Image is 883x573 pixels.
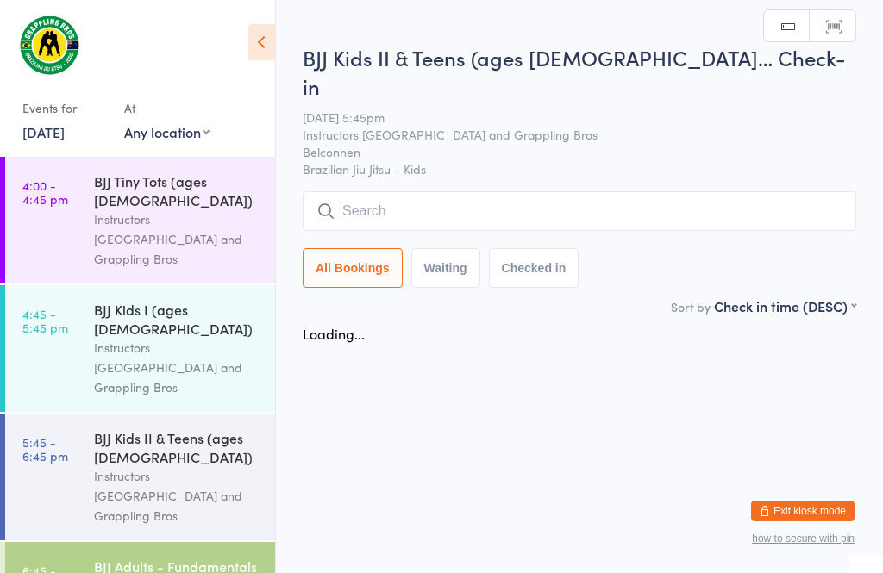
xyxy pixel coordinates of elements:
div: Instructors [GEOGRAPHIC_DATA] and Grappling Bros [94,209,260,269]
div: BJJ Kids I (ages [DEMOGRAPHIC_DATA]) [94,300,260,338]
button: how to secure with pin [752,533,855,545]
time: 5:45 - 6:45 pm [22,435,68,463]
button: Checked in [489,248,579,288]
time: 4:45 - 5:45 pm [22,307,68,334]
button: Waiting [411,248,480,288]
a: [DATE] [22,122,65,141]
div: At [124,94,210,122]
div: Check in time (DESC) [714,296,856,315]
div: Instructors [GEOGRAPHIC_DATA] and Grappling Bros [94,338,260,397]
h2: BJJ Kids II & Teens (ages [DEMOGRAPHIC_DATA]… Check-in [303,43,856,100]
span: [DATE] 5:45pm [303,109,830,126]
input: Search [303,191,856,231]
button: Exit kiosk mode [751,501,855,521]
button: All Bookings [303,248,403,288]
a: 4:00 -4:45 pmBJJ Tiny Tots (ages [DEMOGRAPHIC_DATA])Instructors [GEOGRAPHIC_DATA] and Grappling Bros [5,157,275,283]
div: Events for [22,94,107,122]
span: Brazilian Jiu Jitsu - Kids [303,160,856,178]
label: Sort by [671,298,711,315]
time: 4:00 - 4:45 pm [22,178,68,206]
div: Instructors [GEOGRAPHIC_DATA] and Grappling Bros [94,466,260,526]
span: Instructors [GEOGRAPHIC_DATA] and Grappling Bros [303,126,830,143]
a: 5:45 -6:45 pmBJJ Kids II & Teens (ages [DEMOGRAPHIC_DATA])Instructors [GEOGRAPHIC_DATA] and Grapp... [5,414,275,540]
img: Grappling Bros Belconnen [17,13,82,77]
div: Any location [124,122,210,141]
a: 4:45 -5:45 pmBJJ Kids I (ages [DEMOGRAPHIC_DATA])Instructors [GEOGRAPHIC_DATA] and Grappling Bros [5,285,275,412]
span: Belconnen [303,143,830,160]
div: BJJ Tiny Tots (ages [DEMOGRAPHIC_DATA]) [94,171,260,209]
div: Loading... [303,324,365,343]
div: BJJ Kids II & Teens (ages [DEMOGRAPHIC_DATA]) [94,428,260,466]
